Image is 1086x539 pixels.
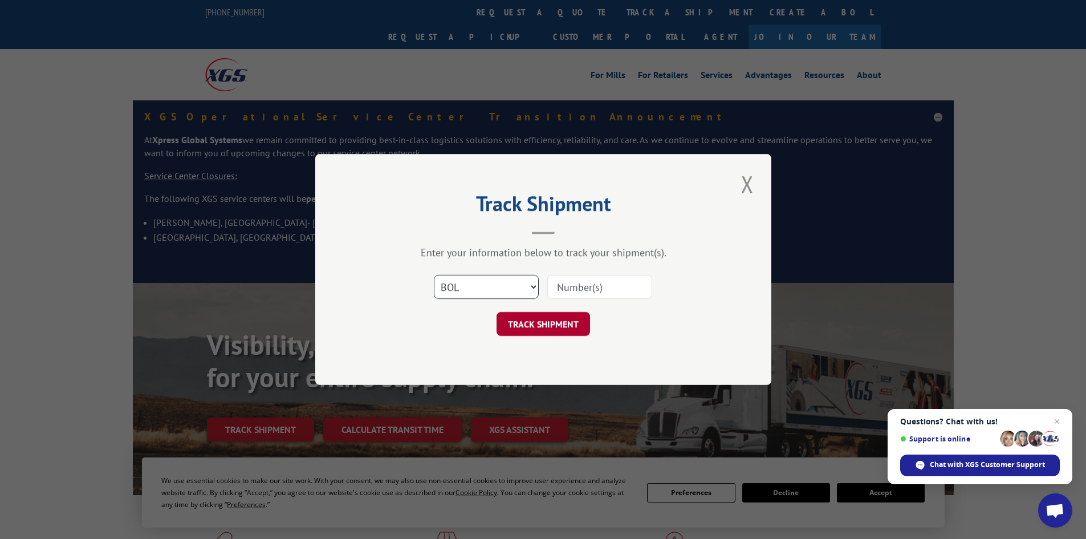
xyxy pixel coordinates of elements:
[738,168,757,200] button: Close modal
[372,196,714,217] h2: Track Shipment
[547,275,652,299] input: Number(s)
[900,417,1060,426] span: Questions? Chat with us!
[900,455,1060,476] span: Chat with XGS Customer Support
[497,312,590,336] button: TRACK SHIPMENT
[930,460,1045,470] span: Chat with XGS Customer Support
[900,435,996,443] span: Support is online
[1038,493,1072,528] a: Open chat
[372,246,714,259] div: Enter your information below to track your shipment(s).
